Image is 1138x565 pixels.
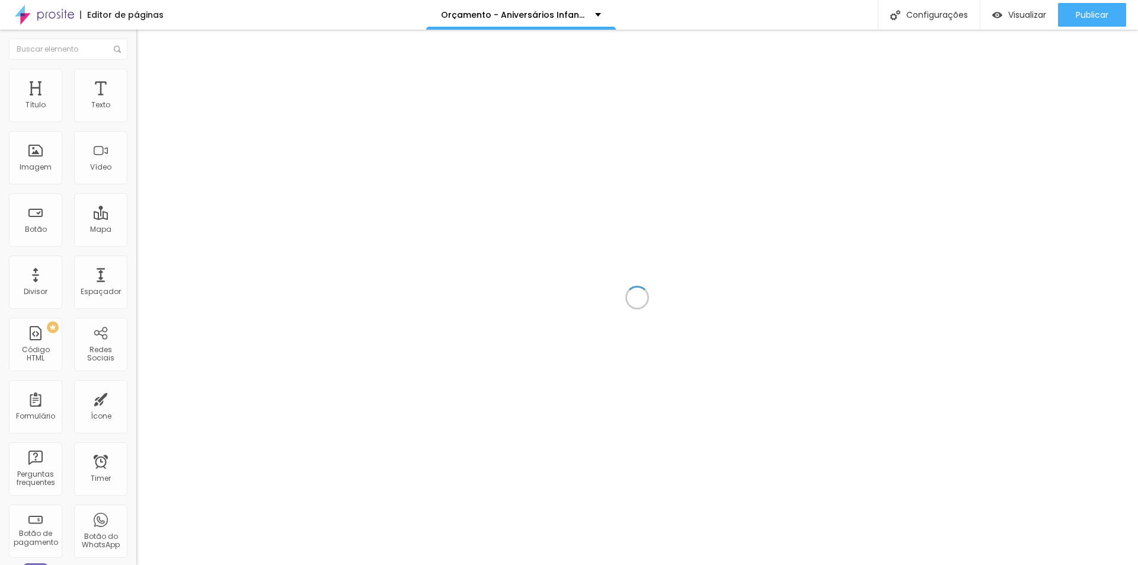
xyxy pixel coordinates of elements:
input: Buscar elemento [9,39,127,60]
button: Publicar [1058,3,1126,27]
div: Redes Sociais [77,346,124,363]
span: Visualizar [1008,10,1046,20]
p: Orçamento - Aniversários Infantis [441,11,586,19]
div: Divisor [24,288,47,296]
div: Botão do WhatsApp [77,532,124,550]
div: Texto [91,101,110,109]
div: Título [25,101,46,109]
span: Publicar [1076,10,1108,20]
div: Imagem [20,163,52,171]
div: Editor de páginas [80,11,164,19]
div: Timer [91,474,111,483]
div: Mapa [90,225,111,234]
button: Visualizar [980,3,1058,27]
div: Perguntas frequentes [12,470,59,487]
div: Vídeo [90,163,111,171]
div: Código HTML [12,346,59,363]
div: Espaçador [81,288,121,296]
img: view-1.svg [992,10,1002,20]
div: Formulário [16,412,55,420]
img: Icone [890,10,900,20]
div: Botão [25,225,47,234]
div: Ícone [91,412,111,420]
img: Icone [114,46,121,53]
div: Botão de pagamento [12,529,59,547]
